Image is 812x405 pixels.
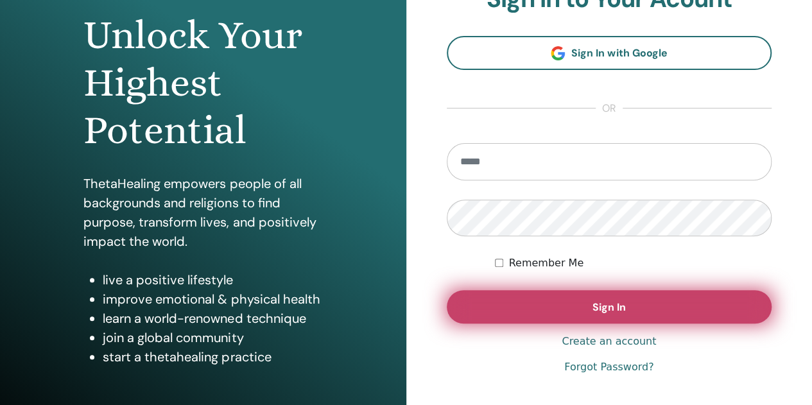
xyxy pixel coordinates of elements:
[592,300,626,314] span: Sign In
[103,270,322,289] li: live a positive lifestyle
[103,289,322,309] li: improve emotional & physical health
[103,347,322,366] li: start a thetahealing practice
[83,174,322,251] p: ThetaHealing empowers people of all backgrounds and religions to find purpose, transform lives, a...
[103,309,322,328] li: learn a world-renowned technique
[83,12,322,155] h1: Unlock Your Highest Potential
[562,334,656,349] a: Create an account
[596,101,623,116] span: or
[447,290,772,323] button: Sign In
[103,328,322,347] li: join a global community
[508,255,583,271] label: Remember Me
[571,46,667,60] span: Sign In with Google
[495,255,772,271] div: Keep me authenticated indefinitely or until I manually logout
[564,359,653,375] a: Forgot Password?
[447,36,772,70] a: Sign In with Google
